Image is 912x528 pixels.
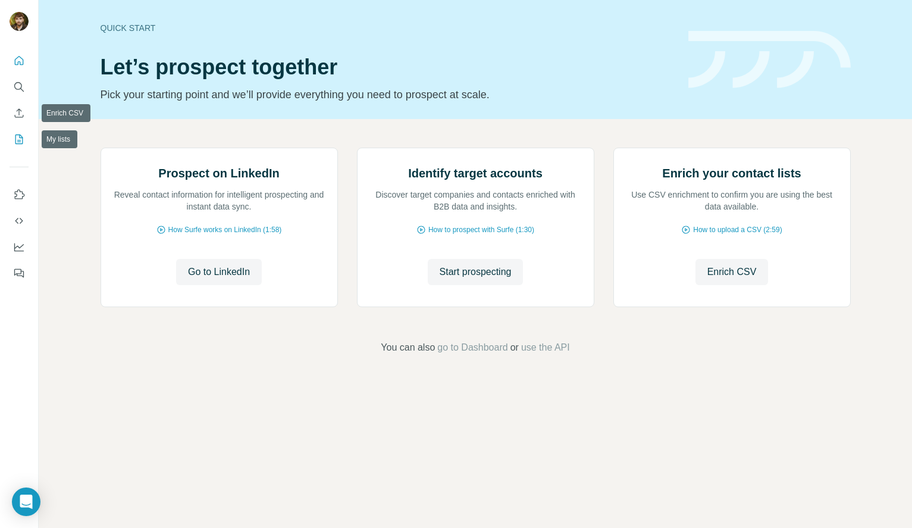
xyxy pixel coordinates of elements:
[176,259,262,285] button: Go to LinkedIn
[10,50,29,71] button: Quick start
[693,224,782,235] span: How to upload a CSV (2:59)
[662,165,801,182] h2: Enrich your contact lists
[158,165,279,182] h2: Prospect on LinkedIn
[510,340,519,355] span: or
[10,102,29,124] button: Enrich CSV
[369,189,582,213] p: Discover target companies and contacts enriched with B2B data and insights.
[695,259,769,285] button: Enrich CSV
[12,488,40,516] div: Open Intercom Messenger
[10,263,29,284] button: Feedback
[626,189,838,213] p: Use CSV enrichment to confirm you are using the best data available.
[437,340,507,355] button: go to Dashboard
[10,12,29,31] img: Avatar
[381,340,435,355] span: You can also
[101,86,674,103] p: Pick your starting point and we’ll provide everything you need to prospect at scale.
[168,224,282,235] span: How Surfe works on LinkedIn (1:58)
[428,224,534,235] span: How to prospect with Surfe (1:30)
[101,55,674,79] h1: Let’s prospect together
[10,210,29,232] button: Use Surfe API
[10,236,29,258] button: Dashboard
[10,129,29,150] button: My lists
[101,22,674,34] div: Quick start
[113,189,325,213] p: Reveal contact information for intelligent prospecting and instant data sync.
[688,31,851,89] img: banner
[10,184,29,205] button: Use Surfe on LinkedIn
[428,259,524,285] button: Start prospecting
[707,265,757,279] span: Enrich CSV
[408,165,543,182] h2: Identify target accounts
[440,265,512,279] span: Start prospecting
[521,340,570,355] button: use the API
[10,76,29,98] button: Search
[188,265,250,279] span: Go to LinkedIn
